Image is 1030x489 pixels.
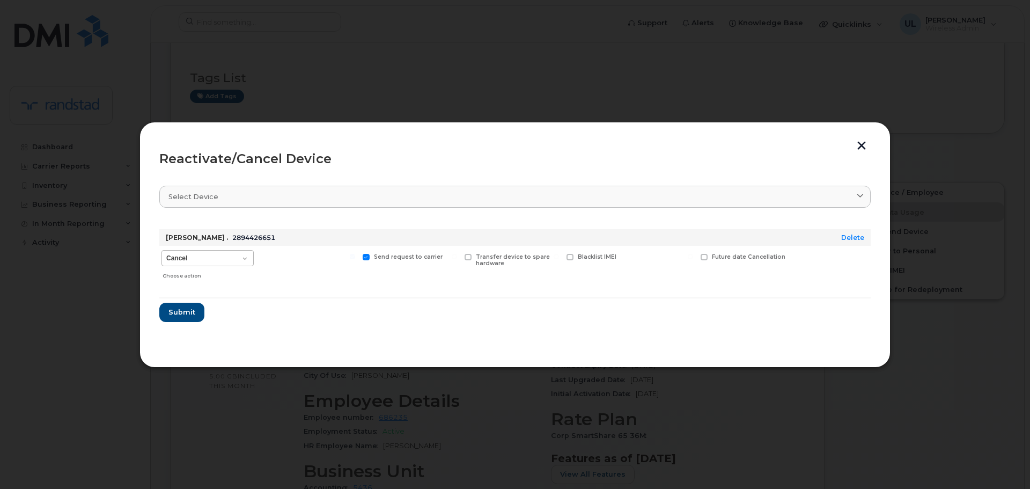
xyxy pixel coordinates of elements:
span: Submit [168,307,195,317]
button: Submit [159,303,204,322]
span: Transfer device to spare hardware [476,253,550,267]
strong: [PERSON_NAME] . [166,233,228,242]
input: Blacklist IMEI [554,254,559,259]
span: Blacklist IMEI [578,253,616,260]
input: Send request to carrier [350,254,355,259]
div: Reactivate/Cancel Device [159,152,871,165]
span: Future date Cancellation [712,253,785,260]
a: Delete [841,233,864,242]
span: Select device [168,192,218,202]
span: 2894426651 [232,233,275,242]
div: Choose action [163,267,254,280]
a: Select device [159,186,871,208]
input: Future date Cancellation [688,254,693,259]
input: Transfer device to spare hardware [452,254,457,259]
span: Send request to carrier [374,253,443,260]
